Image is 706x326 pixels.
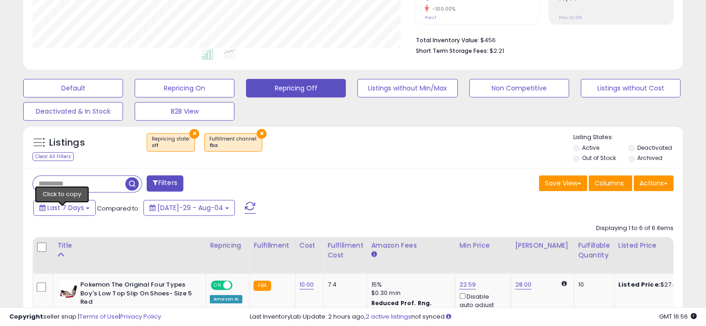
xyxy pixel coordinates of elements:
[539,175,587,191] button: Save View
[135,79,234,97] button: Repricing On
[79,312,119,321] a: Terms of Use
[120,312,161,321] a: Privacy Policy
[416,47,488,55] b: Short Term Storage Fees:
[582,144,599,152] label: Active
[595,179,624,188] span: Columns
[57,241,202,250] div: Title
[33,200,96,216] button: Last 7 Days
[578,281,607,289] div: 10
[210,295,242,303] div: Amazon AI
[143,200,235,216] button: [DATE]-29 - Aug-04
[299,241,320,250] div: Cost
[366,312,411,321] a: 2 active listings
[618,241,699,250] div: Listed Price
[80,281,193,309] b: Pokemon The Original Four Types Boy's Low Top Slip On Shoes- Size 5 Red
[371,281,448,289] div: 15%
[32,152,74,161] div: Clear All Filters
[9,313,161,321] div: seller snap | |
[135,102,234,121] button: B2B View
[459,241,507,250] div: Min Price
[589,175,632,191] button: Columns
[469,79,569,97] button: Non Competitive
[618,281,695,289] div: $27.44
[596,224,674,233] div: Displaying 1 to 6 of 6 items
[559,15,582,20] small: Prev: 42.61%
[47,203,84,212] span: Last 7 Days
[490,46,504,55] span: $2.21
[429,6,455,13] small: -100.00%
[257,129,266,139] button: ×
[327,241,363,260] div: Fulfillment Cost
[59,281,78,299] img: 417k7410+VL._SL40_.jpg
[581,79,680,97] button: Listings without Cost
[634,175,674,191] button: Actions
[562,281,567,287] i: Calculated using Dynamic Max Price.
[582,154,616,162] label: Out of Stock
[515,241,570,250] div: [PERSON_NAME]
[459,280,476,289] a: 22.59
[573,133,683,142] p: Listing States:
[189,129,199,139] button: ×
[210,241,246,250] div: Repricing
[371,241,451,250] div: Amazon Fees
[231,281,246,289] span: OFF
[152,142,190,149] div: off
[416,34,667,45] li: $456
[49,136,85,149] h5: Listings
[515,280,531,289] a: 28.00
[371,289,448,297] div: $0.30 min
[637,154,662,162] label: Archived
[246,79,346,97] button: Repricing Off
[425,15,436,20] small: Prev: 1
[147,175,183,192] button: Filters
[357,79,457,97] button: Listings without Min/Max
[212,281,223,289] span: ON
[209,135,257,149] span: Fulfillment channel :
[253,281,271,291] small: FBA
[459,291,504,318] div: Disable auto adjust min
[97,204,140,213] span: Compared to:
[23,102,123,121] button: Deactivated & In Stock
[209,142,257,149] div: fba
[578,241,610,260] div: Fulfillable Quantity
[327,281,360,289] div: 7.4
[23,79,123,97] button: Default
[157,203,223,212] span: [DATE]-29 - Aug-04
[152,135,190,149] span: Repricing state :
[253,241,291,250] div: Fulfillment
[9,312,43,321] strong: Copyright
[637,144,672,152] label: Deactivated
[618,280,661,289] b: Listed Price:
[371,250,376,259] small: Amazon Fees.
[299,280,314,289] a: 10.00
[416,36,479,44] b: Total Inventory Value:
[659,312,697,321] span: 2025-08-12 16:56 GMT
[250,313,697,321] div: Last InventoryLab Update: 2 hours ago, not synced.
